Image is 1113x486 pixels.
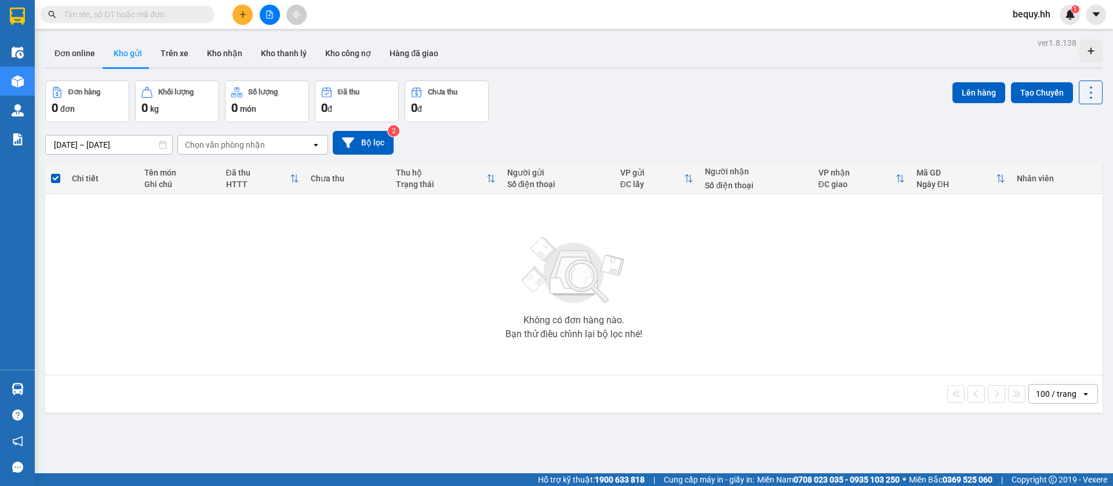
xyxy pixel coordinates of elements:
[232,5,253,25] button: plus
[315,81,399,122] button: Đã thu0đ
[705,167,806,176] div: Người nhận
[68,88,100,96] div: Đơn hàng
[819,180,896,189] div: ĐC giao
[12,75,24,87] img: warehouse-icon
[226,168,290,177] div: Đã thu
[311,174,384,183] div: Chưa thu
[396,168,486,177] div: Thu hộ
[523,316,624,325] div: Không có đơn hàng nào.
[620,168,685,177] div: VP gửi
[653,473,655,486] span: |
[338,88,359,96] div: Đã thu
[595,475,645,484] strong: 1900 633 818
[198,39,252,67] button: Kho nhận
[52,101,58,115] span: 0
[104,39,151,67] button: Kho gửi
[664,473,754,486] span: Cung cấp máy in - giấy in:
[10,8,25,25] img: logo-vxr
[911,163,1011,194] th: Toggle SortBy
[286,5,307,25] button: aim
[794,475,900,484] strong: 0708 023 035 - 0935 103 250
[316,39,380,67] button: Kho công nợ
[265,10,274,19] span: file-add
[1011,82,1073,103] button: Tạo Chuyến
[428,88,457,96] div: Chưa thu
[311,140,321,149] svg: open
[390,163,501,194] th: Toggle SortBy
[1001,473,1003,486] span: |
[12,462,23,473] span: message
[705,181,806,190] div: Số điện thoại
[380,39,448,67] button: Hàng đã giao
[141,101,148,115] span: 0
[757,473,900,486] span: Miền Nam
[144,168,214,177] div: Tên món
[1049,476,1057,484] span: copyright
[12,46,24,59] img: warehouse-icon
[45,81,129,122] button: Đơn hàng0đơn
[916,168,996,177] div: Mã GD
[231,101,238,115] span: 0
[1036,388,1076,400] div: 100 / trang
[45,39,104,67] button: Đơn online
[60,104,75,114] span: đơn
[952,82,1005,103] button: Lên hàng
[1073,5,1077,13] span: 1
[226,180,290,189] div: HTTT
[1017,174,1097,183] div: Nhân viên
[46,136,172,154] input: Select a date range.
[252,39,316,67] button: Kho thanh lý
[388,125,399,137] sup: 2
[903,477,906,482] span: ⚪️
[1091,9,1101,20] span: caret-down
[12,133,24,145] img: solution-icon
[185,139,265,151] div: Chọn văn phòng nhận
[220,163,305,194] th: Toggle SortBy
[1086,5,1106,25] button: caret-down
[909,473,992,486] span: Miền Bắc
[12,436,23,447] span: notification
[72,174,132,183] div: Chi tiết
[396,180,486,189] div: Trạng thái
[248,88,278,96] div: Số lượng
[813,163,911,194] th: Toggle SortBy
[12,410,23,421] span: question-circle
[1003,7,1060,21] span: bequy.hh
[64,8,201,21] input: Tìm tên, số ĐT hoặc mã đơn
[505,330,642,339] div: Bạn thử điều chỉnh lại bộ lọc nhé!
[321,101,328,115] span: 0
[1079,39,1103,63] div: Tạo kho hàng mới
[135,81,219,122] button: Khối lượng0kg
[916,180,996,189] div: Ngày ĐH
[333,131,394,155] button: Bộ lọc
[516,230,632,311] img: svg+xml;base64,PHN2ZyBjbGFzcz0ibGlzdC1wbHVnX19zdmciIHhtbG5zPSJodHRwOi8vd3d3LnczLm9yZy8yMDAwL3N2Zy...
[12,383,24,395] img: warehouse-icon
[48,10,56,19] span: search
[417,104,422,114] span: đ
[240,104,256,114] span: món
[328,104,332,114] span: đ
[1038,36,1076,49] div: ver 1.8.138
[292,10,300,19] span: aim
[819,168,896,177] div: VP nhận
[150,104,159,114] span: kg
[538,473,645,486] span: Hỗ trợ kỹ thuật:
[12,104,24,116] img: warehouse-icon
[144,180,214,189] div: Ghi chú
[260,5,280,25] button: file-add
[620,180,685,189] div: ĐC lấy
[1081,389,1090,399] svg: open
[158,88,194,96] div: Khối lượng
[943,475,992,484] strong: 0369 525 060
[1071,5,1079,13] sup: 1
[507,168,609,177] div: Người gửi
[405,81,489,122] button: Chưa thu0đ
[411,101,417,115] span: 0
[151,39,198,67] button: Trên xe
[239,10,247,19] span: plus
[1065,9,1075,20] img: icon-new-feature
[507,180,609,189] div: Số điện thoại
[225,81,309,122] button: Số lượng0món
[614,163,700,194] th: Toggle SortBy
